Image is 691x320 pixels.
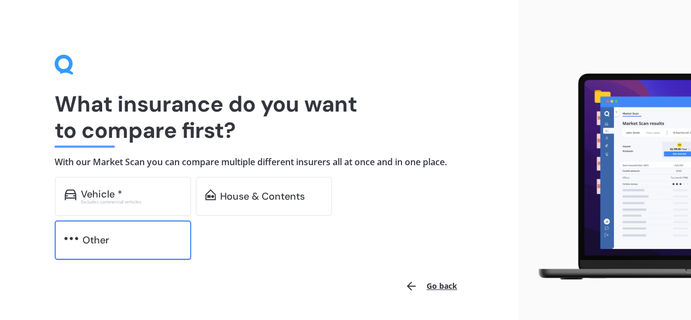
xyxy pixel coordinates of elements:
[398,273,464,299] button: Go back
[205,189,216,200] img: home-and-contents.b802091223b8502ef2dd.svg
[220,191,305,202] div: House & Contents
[55,156,464,168] h4: With our Market Scan you can compare multiple different insurers all at once and in one place.
[527,69,691,284] img: laptop.webp
[64,189,76,200] img: car.f15378c7a67c060ca3f3.svg
[55,91,464,143] h1: What insurance do you want to compare first?
[81,189,122,200] div: Vehicle *
[82,235,109,246] div: Other
[81,200,181,204] div: Excludes commercial vehicles
[64,233,78,244] img: other.81dba5aafe580aa69f38.svg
